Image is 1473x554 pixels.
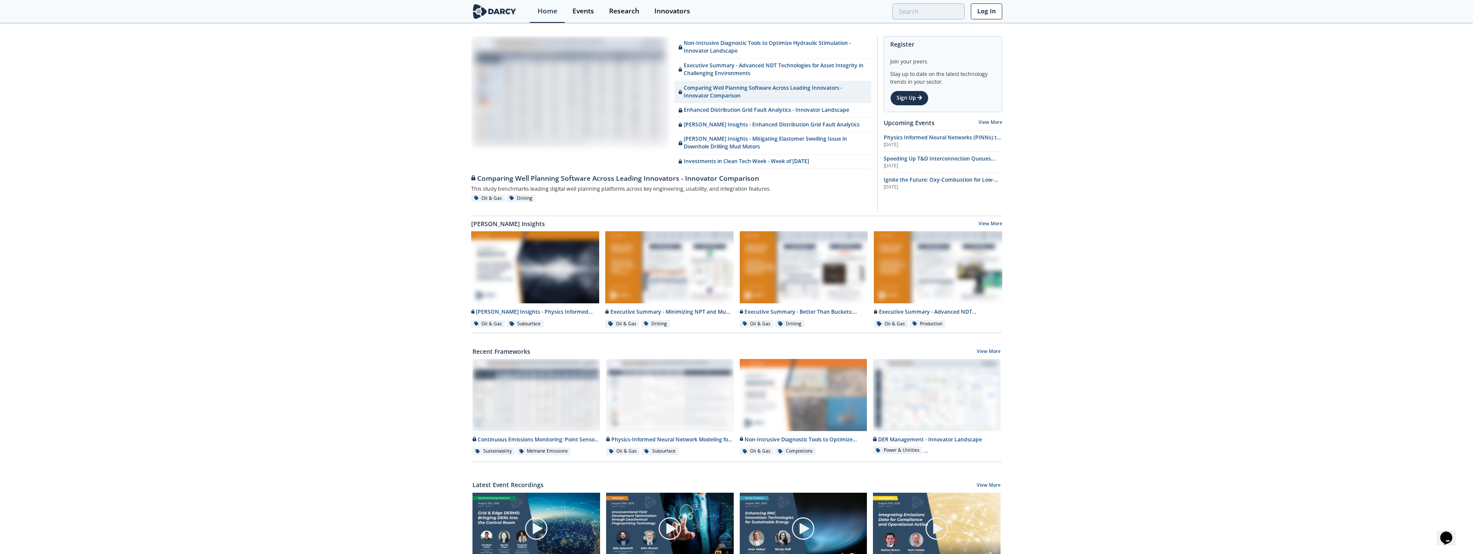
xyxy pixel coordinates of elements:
a: Non-Intrusive Diagnostic Tools to Optimize Hydraulic Stimulation - Innovator Landscape preview No... [737,359,870,456]
div: Comparing Well Planning Software Across Leading Innovators - Innovator Comparison [471,173,871,184]
a: [PERSON_NAME] Insights [471,219,545,228]
a: [PERSON_NAME] Insights - Enhanced Distribution Grid Fault Analytics [674,118,871,132]
div: Oil & Gas [874,320,908,328]
img: play-chapters-gray.svg [524,516,548,541]
div: Oil & Gas [740,320,774,328]
a: Upcoming Events [884,118,935,127]
div: Research [609,8,639,15]
div: Executive Summary - Minimizing NPT and Mud Costs with Automated Fluids Intelligence [605,308,734,316]
div: [DATE] [884,163,1002,170]
div: Executive Summary - Better Than Buckets: Advancing Hole Cleaning with Automated Cuttings Monitoring [740,308,868,316]
div: DER Management - Innovator Landscape [873,436,1001,444]
a: DER Management - Innovator Landscape preview DER Management - Innovator Landscape Power & Utilities [870,359,1004,456]
div: Oil & Gas [605,320,639,328]
a: Physics-Informed Neural Network Modeling for Upstream - Innovator Comparison preview Physics-Info... [603,359,737,456]
div: Non-Intrusive Diagnostic Tools to Optimize Hydraulic Stimulation - Innovator Landscape [740,436,867,444]
a: Comparing Well Planning Software Across Leading Innovators - Innovator Comparison [674,81,871,104]
a: Latest Event Recordings [472,480,544,489]
span: Speeding Up T&D Interconnection Queues with Enhanced Software Solutions [884,155,995,170]
div: Oil & Gas [606,447,640,455]
div: Join your peers [890,52,996,66]
div: Innovators [654,8,690,15]
div: Completions [775,447,816,455]
div: Subsurface [641,447,679,455]
div: Drilling [775,320,804,328]
div: Subsurface [507,320,544,328]
a: Enhanced Distribution Grid Fault Analytics - Innovator Landscape [674,103,871,117]
input: Advanced Search [892,3,965,19]
div: This study benchmarks leading digital well planning platforms across key engineering, usability, ... [471,183,871,194]
span: Physics Informed Neural Networks (PINNs) to Accelerate Subsurface Scenario Analysis [884,134,1001,149]
div: Methane Emissions [516,447,571,455]
a: Darcy Insights - Physics Informed Neural Networks to Accelerate Subsurface Scenario Analysis prev... [468,231,603,328]
iframe: chat widget [1437,519,1464,545]
a: View More [977,482,1001,490]
span: Ignite the Future: Oxy-Combustion for Low-Carbon Power [884,176,998,191]
a: Speeding Up T&D Interconnection Queues with Enhanced Software Solutions [DATE] [884,155,1002,170]
img: logo-wide.svg [471,4,518,19]
a: Comparing Well Planning Software Across Leading Innovators - Innovator Comparison [471,169,871,183]
div: Drilling [507,195,536,202]
a: Log In [971,3,1002,19]
div: Oil & Gas [471,320,505,328]
div: Register [890,37,996,52]
div: Executive Summary - Advanced NDT Technologies for Asset Integrity in Challenging Environments [874,308,1002,316]
a: View More [979,220,1002,228]
div: [DATE] [884,184,1002,191]
a: [PERSON_NAME] Insights - Mitigating Elastomer Swelling Issue in Downhole Drilling Mud Motors [674,132,871,154]
div: Physics-Informed Neural Network Modeling for Upstream - Innovator Comparison [606,436,734,444]
a: View More [979,119,1002,125]
div: Drilling [641,320,670,328]
div: [PERSON_NAME] Insights - Physics Informed Neural Networks to Accelerate Subsurface Scenario Analysis [471,308,600,316]
div: [DATE] [884,142,1002,148]
div: Power & Utilities [873,447,923,454]
div: Oil & Gas [471,195,505,202]
a: View More [977,348,1001,356]
div: Oil & Gas [740,447,774,455]
a: Executive Summary - Advanced NDT Technologies for Asset Integrity in Challenging Environments pre... [871,231,1005,328]
a: Sign Up [890,91,929,105]
a: Recent Frameworks [472,347,530,356]
a: Continuous Emissions Monitoring: Point Sensor Network (PSN) - Innovator Comparison preview Contin... [469,359,603,456]
div: Production [910,320,946,328]
div: Sustainability [472,447,515,455]
div: Stay up to date on the latest technology trends in your sector. [890,66,996,86]
a: Executive Summary - Minimizing NPT and Mud Costs with Automated Fluids Intelligence preview Execu... [602,231,737,328]
a: Executive Summary - Better Than Buckets: Advancing Hole Cleaning with Automated Cuttings Monitori... [737,231,871,328]
a: Non-Intrusive Diagnostic Tools to Optimize Hydraulic Stimulation - Innovator Landscape [674,36,871,59]
div: Events [572,8,594,15]
div: Continuous Emissions Monitoring: Point Sensor Network (PSN) - Innovator Comparison [472,436,600,444]
a: Investments in Clean Tech Week - Week of [DATE] [674,154,871,169]
div: Home [538,8,557,15]
img: play-chapters-gray.svg [791,516,815,541]
a: Executive Summary - Advanced NDT Technologies for Asset Integrity in Challenging Environments [674,59,871,81]
img: play-chapters-gray.svg [925,516,949,541]
a: Physics Informed Neural Networks (PINNs) to Accelerate Subsurface Scenario Analysis [DATE] [884,134,1002,148]
a: Ignite the Future: Oxy-Combustion for Low-Carbon Power [DATE] [884,176,1002,191]
img: play-chapters-gray.svg [658,516,682,541]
